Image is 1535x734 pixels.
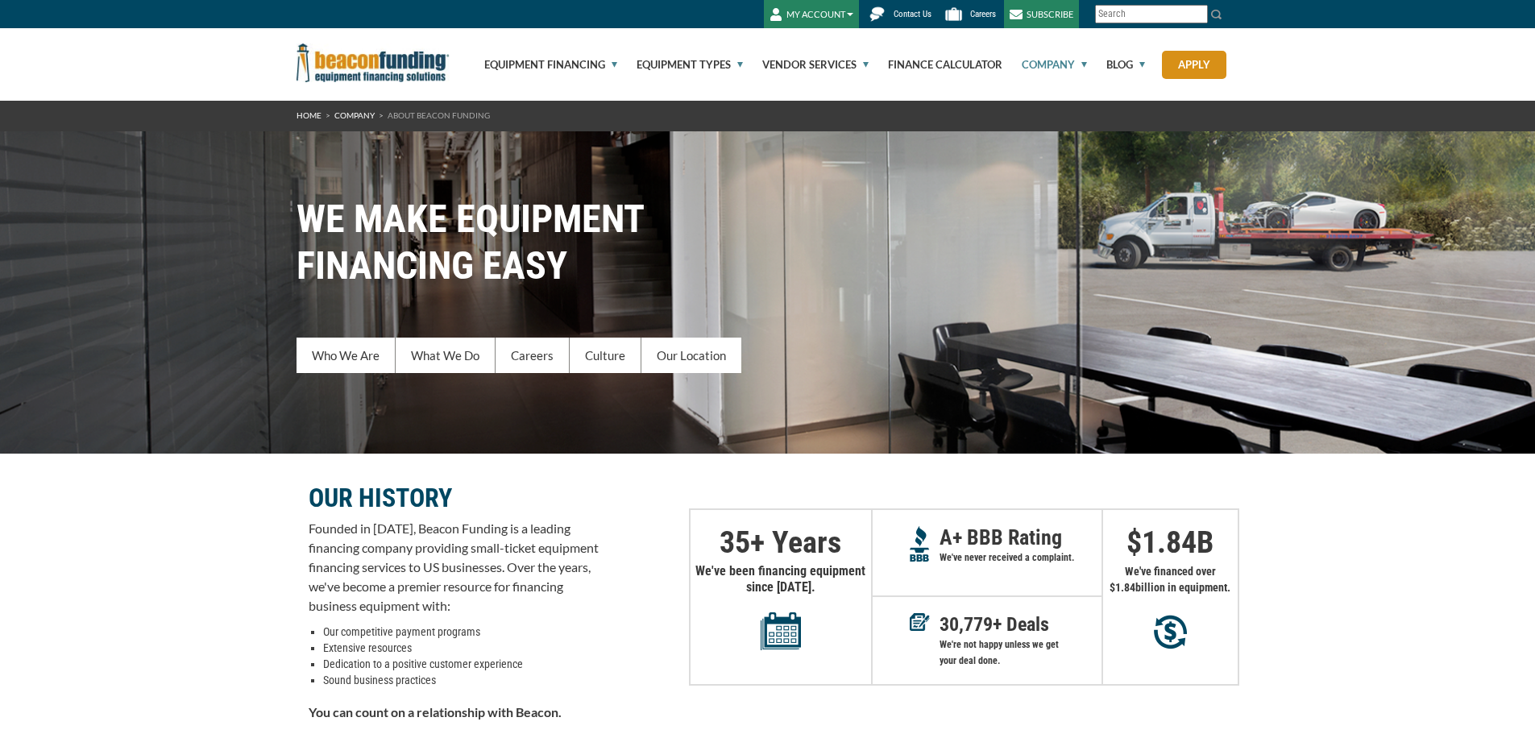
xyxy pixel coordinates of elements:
[466,28,617,101] a: Equipment Financing
[1103,563,1238,595] p: We've financed over $ billion in equipment.
[297,110,322,120] a: HOME
[496,338,570,373] a: Careers
[1088,28,1145,101] a: Blog
[910,526,930,562] img: A+ Reputation BBB
[720,525,750,560] span: 35
[869,28,1002,101] a: Finance Calculator
[1210,8,1223,21] img: Search
[761,612,801,650] img: Years in equipment financing
[940,616,1101,632] p: + Deals
[744,28,869,101] a: Vendor Services
[297,196,1239,289] h1: WE MAKE EQUIPMENT FINANCING EASY
[297,44,450,82] img: Beacon Funding Corporation
[323,656,599,672] li: Dedication to a positive customer experience
[323,640,599,656] li: Extensive resources
[691,563,871,650] p: We've been financing equipment since [DATE].
[309,488,599,508] p: OUR HISTORY
[297,338,396,373] a: Who We Are
[618,28,743,101] a: Equipment Types
[323,672,599,688] li: Sound business practices
[641,338,741,373] a: Our Location
[970,9,996,19] span: Careers
[894,9,931,19] span: Contact Us
[1162,51,1226,79] a: Apply
[1095,5,1208,23] input: Search
[309,519,599,616] p: Founded in [DATE], Beacon Funding is a leading financing company providing small-ticket equipment...
[1142,525,1197,560] span: 1.84
[297,55,450,68] a: Beacon Funding Corporation
[396,338,496,373] a: What We Do
[388,110,490,120] span: About Beacon Funding
[1115,581,1135,594] span: 1.84
[940,637,1101,669] p: We're not happy unless we get your deal done.
[940,549,1101,566] p: We've never received a complaint.
[323,624,599,640] li: Our competitive payment programs
[910,613,930,631] img: Deals in Equipment Financing
[570,338,641,373] a: Culture
[1154,615,1187,649] img: Millions in equipment purchases
[1103,534,1238,550] p: $ B
[940,613,993,636] span: 30,779
[1191,8,1204,21] a: Clear search text
[1003,28,1087,101] a: Company
[691,534,871,550] p: + Years
[940,529,1101,545] p: A+ BBB Rating
[334,110,375,120] a: Company
[309,704,562,719] strong: You can count on a relationship with Beacon.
